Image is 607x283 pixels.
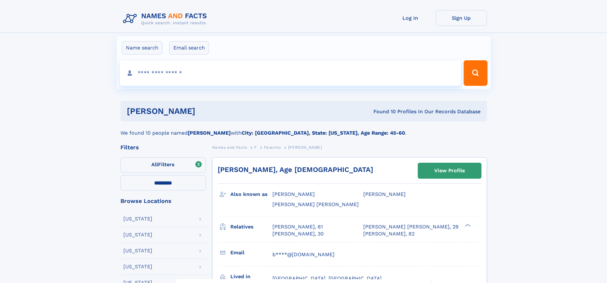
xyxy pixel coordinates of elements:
[418,163,481,178] a: View Profile
[169,41,209,55] label: Email search
[284,108,481,115] div: Found 10 Profiles In Our Records Database
[272,191,315,197] span: [PERSON_NAME]
[123,248,152,253] div: [US_STATE]
[272,275,382,281] span: [GEOGRAPHIC_DATA], [GEOGRAPHIC_DATA]
[230,189,272,200] h3: Also known as
[218,166,373,174] a: [PERSON_NAME], Age [DEMOGRAPHIC_DATA]
[254,145,257,150] span: F
[127,107,285,115] h1: [PERSON_NAME]
[120,60,461,86] input: search input
[230,271,272,282] h3: Lived in
[264,143,281,151] a: Faverino
[151,161,158,168] span: All
[288,145,322,150] span: [PERSON_NAME]
[464,60,487,86] button: Search Button
[363,230,415,237] a: [PERSON_NAME], 82
[120,10,212,27] img: Logo Names and Facts
[122,41,163,55] label: Name search
[272,230,324,237] a: [PERSON_NAME], 30
[434,163,465,178] div: View Profile
[120,198,206,204] div: Browse Locations
[363,223,459,230] a: [PERSON_NAME] [PERSON_NAME], 29
[123,264,152,269] div: [US_STATE]
[272,223,323,230] a: [PERSON_NAME], 61
[272,201,359,207] span: [PERSON_NAME] [PERSON_NAME]
[385,10,436,26] a: Log In
[120,145,206,150] div: Filters
[123,232,152,237] div: [US_STATE]
[463,223,471,227] div: ❯
[123,216,152,221] div: [US_STATE]
[363,191,406,197] span: [PERSON_NAME]
[120,157,206,173] label: Filters
[242,130,405,136] b: City: [GEOGRAPHIC_DATA], State: [US_STATE], Age Range: 45-60
[188,130,231,136] b: [PERSON_NAME]
[264,145,281,150] span: Faverino
[230,221,272,232] h3: Relatives
[120,122,487,137] div: We found 10 people named with .
[436,10,487,26] a: Sign Up
[254,143,257,151] a: F
[212,143,247,151] a: Names and Facts
[230,247,272,258] h3: Email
